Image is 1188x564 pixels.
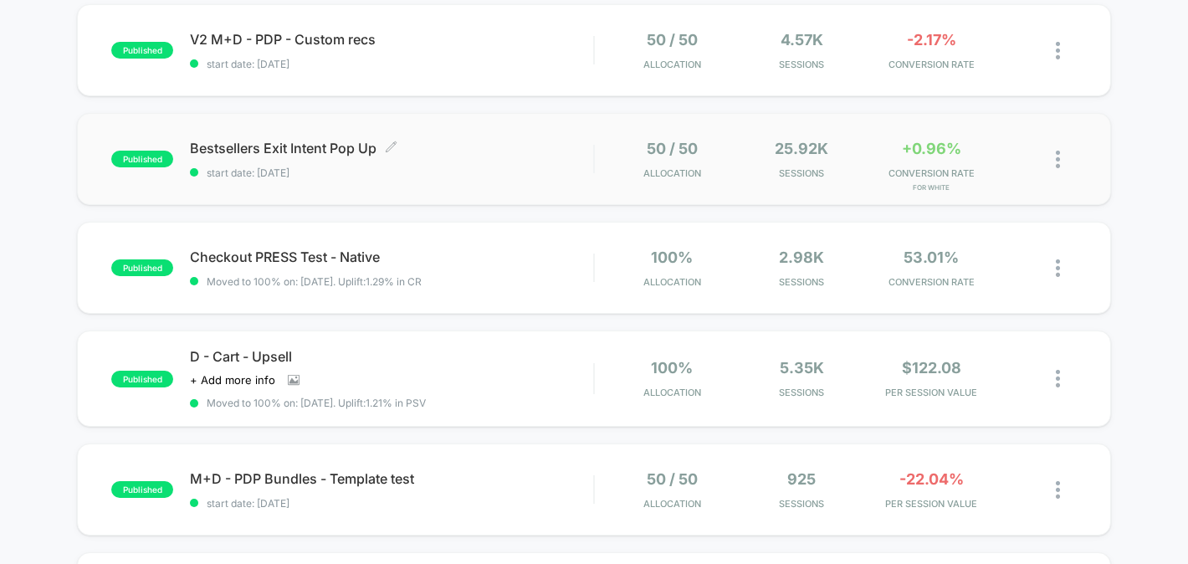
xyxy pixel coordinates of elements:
[643,498,701,510] span: Allocation
[190,470,593,487] span: M+D - PDP Bundles - Template test
[871,183,992,192] span: for White
[207,397,426,409] span: Moved to 100% on: [DATE] . Uplift: 1.21% in PSV
[651,249,693,266] span: 100%
[779,249,824,266] span: 2.98k
[1056,151,1060,168] img: close
[643,387,701,398] span: Allocation
[207,275,422,288] span: Moved to 100% on: [DATE] . Uplift: 1.29% in CR
[643,167,701,179] span: Allocation
[111,481,173,498] span: published
[871,276,992,288] span: CONVERSION RATE
[781,31,823,49] span: 4.57k
[1056,42,1060,59] img: close
[1056,259,1060,277] img: close
[1056,370,1060,387] img: close
[899,470,964,488] span: -22.04%
[904,249,959,266] span: 53.01%
[190,167,593,179] span: start date: [DATE]
[111,151,173,167] span: published
[741,387,863,398] span: Sessions
[647,140,698,157] span: 50 / 50
[651,359,693,377] span: 100%
[190,31,593,48] span: V2 M+D - PDP - Custom recs
[871,387,992,398] span: PER SESSION VALUE
[190,497,593,510] span: start date: [DATE]
[647,470,698,488] span: 50 / 50
[902,140,961,157] span: +0.96%
[871,59,992,70] span: CONVERSION RATE
[1056,481,1060,499] img: close
[643,59,701,70] span: Allocation
[190,58,593,70] span: start date: [DATE]
[775,140,828,157] span: 25.92k
[871,498,992,510] span: PER SESSION VALUE
[907,31,956,49] span: -2.17%
[190,373,275,387] span: + Add more info
[871,167,992,179] span: CONVERSION RATE
[741,498,863,510] span: Sessions
[111,42,173,59] span: published
[741,59,863,70] span: Sessions
[741,167,863,179] span: Sessions
[787,470,816,488] span: 925
[111,371,173,387] span: published
[902,359,961,377] span: $122.08
[190,348,593,365] span: D - Cart - Upsell
[111,259,173,276] span: published
[190,249,593,265] span: Checkout PRESS Test - Native
[741,276,863,288] span: Sessions
[780,359,824,377] span: 5.35k
[647,31,698,49] span: 50 / 50
[643,276,701,288] span: Allocation
[190,140,593,156] span: Bestsellers Exit Intent Pop Up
